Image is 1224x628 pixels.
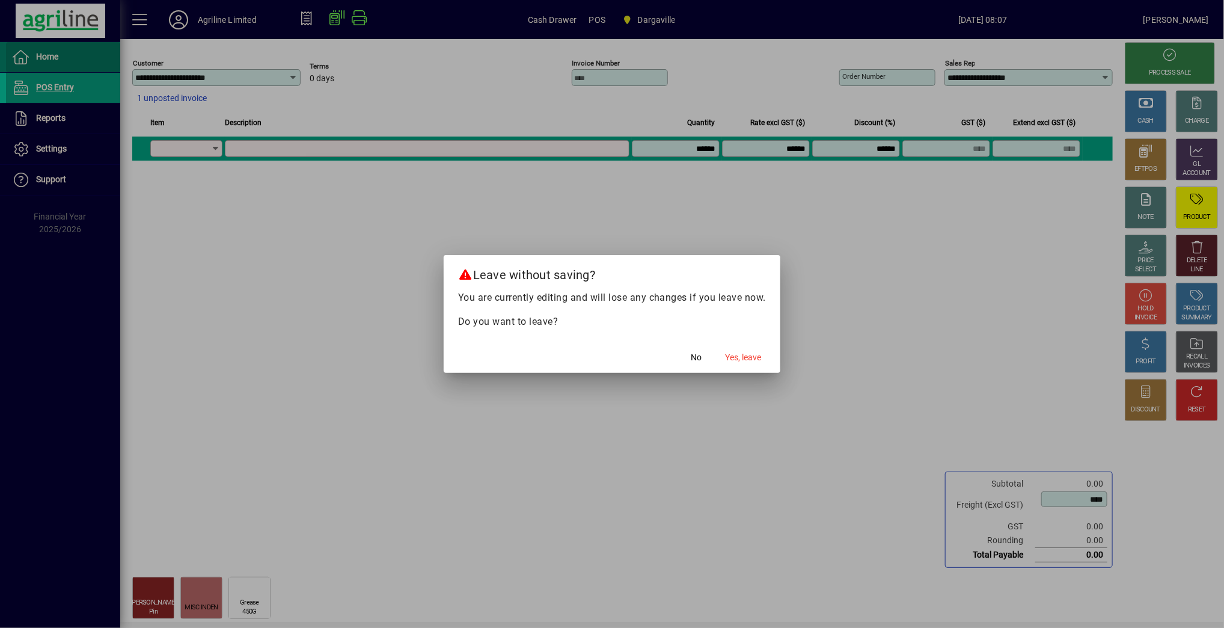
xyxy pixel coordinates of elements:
button: No [677,346,715,368]
p: Do you want to leave? [458,315,767,329]
h2: Leave without saving? [444,255,781,290]
p: You are currently editing and will lose any changes if you leave now. [458,291,767,305]
button: Yes, leave [720,346,766,368]
span: Yes, leave [725,351,761,364]
span: No [691,351,702,364]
